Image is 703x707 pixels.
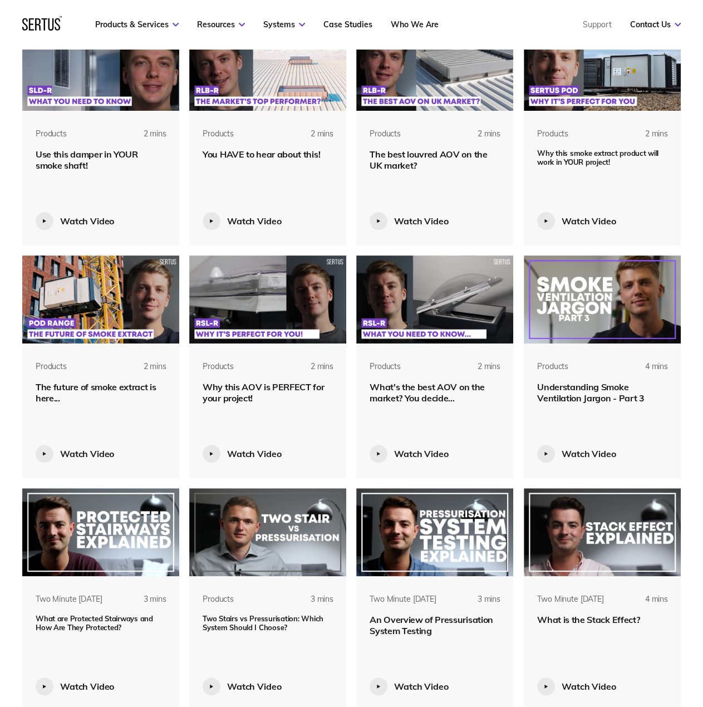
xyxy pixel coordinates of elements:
[456,361,500,381] div: 2 mins
[537,381,644,404] span: Understanding Smoke Ventilation Jargon - Part 3
[36,361,67,372] div: Products
[197,19,245,30] a: Resources
[227,448,281,459] div: Watch Video
[370,129,401,140] div: Products
[263,19,305,30] a: Systems
[537,614,640,625] span: What is the Stack Effect?
[60,448,114,459] div: Watch Video
[289,594,333,614] div: 3 mins
[456,129,500,149] div: 2 mins
[394,448,448,459] div: Watch Video
[323,19,372,30] a: Case Studies
[394,681,448,692] div: Watch Video
[36,129,67,140] div: Products
[370,381,485,404] span: What's the best AOV on the market? You decide...
[562,681,616,692] div: Watch Video
[289,361,333,381] div: 2 mins
[36,594,102,605] div: Two Minute [DATE]
[624,129,667,149] div: 2 mins
[289,129,333,149] div: 2 mins
[630,19,681,30] a: Contact Us
[562,448,616,459] div: Watch Video
[537,594,604,605] div: Two Minute [DATE]
[36,149,138,171] span: Use this damper in YOUR smoke shaft!
[391,19,439,30] a: Who We Are
[203,361,234,372] div: Products
[203,594,234,605] div: Products
[60,215,114,227] div: Watch Video
[370,594,436,605] div: Two Minute [DATE]
[583,19,612,30] a: Support
[36,614,153,632] span: What are Protected Stairways and How Are They Protected?
[537,129,568,140] div: Products
[537,361,568,372] div: Products
[122,361,166,381] div: 2 mins
[456,594,500,614] div: 3 mins
[122,594,166,614] div: 3 mins
[537,149,658,166] span: Why this smoke extract product will work in YOUR project!
[394,215,448,227] div: Watch Video
[36,381,156,404] span: The future of smoke extract is here...
[95,19,179,30] a: Products & Services
[370,149,487,171] span: The best louvred AOV on the UK market?
[227,681,281,692] div: Watch Video
[122,129,166,149] div: 2 mins
[203,129,234,140] div: Products
[624,361,667,381] div: 4 mins
[203,614,323,632] span: Two Stairs vs Pressurisation: Which System Should I Choose?
[624,594,667,614] div: 4 mins
[370,361,401,372] div: Products
[227,215,281,227] div: Watch Video
[203,381,324,404] span: Why this AOV is PERFECT for your project!
[370,614,493,636] span: An Overview of Pressurisation System Testing
[203,149,320,160] span: You HAVE to hear about this!
[562,215,616,227] div: Watch Video
[60,681,114,692] div: Watch Video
